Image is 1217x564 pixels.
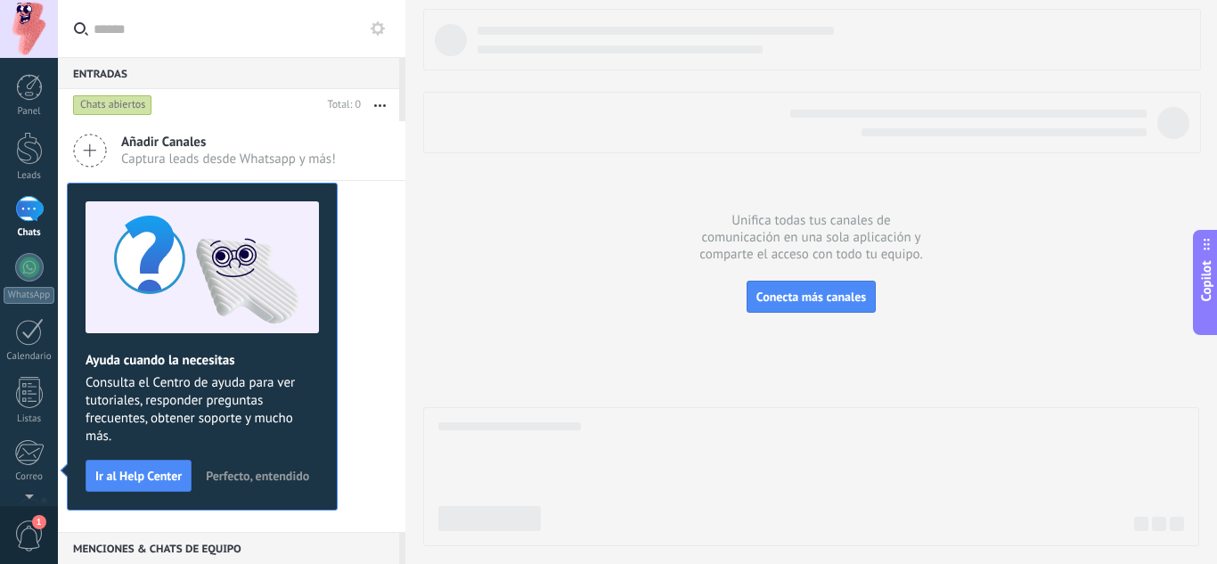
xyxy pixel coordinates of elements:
[95,470,182,482] span: Ir al Help Center
[198,462,317,489] button: Perfecto, entendido
[121,134,336,151] span: Añadir Canales
[32,515,46,529] span: 1
[4,413,55,425] div: Listas
[4,351,55,363] div: Calendario
[86,352,319,369] h2: Ayuda cuando la necesitas
[4,287,54,304] div: WhatsApp
[756,289,866,305] span: Conecta más canales
[58,532,399,564] div: Menciones & Chats de equipo
[58,57,399,89] div: Entradas
[73,94,152,116] div: Chats abiertos
[206,470,309,482] span: Perfecto, entendido
[4,227,55,239] div: Chats
[4,471,55,483] div: Correo
[747,281,876,313] button: Conecta más canales
[4,170,55,182] div: Leads
[86,374,319,445] span: Consulta el Centro de ayuda para ver tutoriales, responder preguntas frecuentes, obtener soporte ...
[121,151,336,168] span: Captura leads desde Whatsapp y más!
[86,460,192,492] button: Ir al Help Center
[4,106,55,118] div: Panel
[1197,260,1215,301] span: Copilot
[321,96,361,114] div: Total: 0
